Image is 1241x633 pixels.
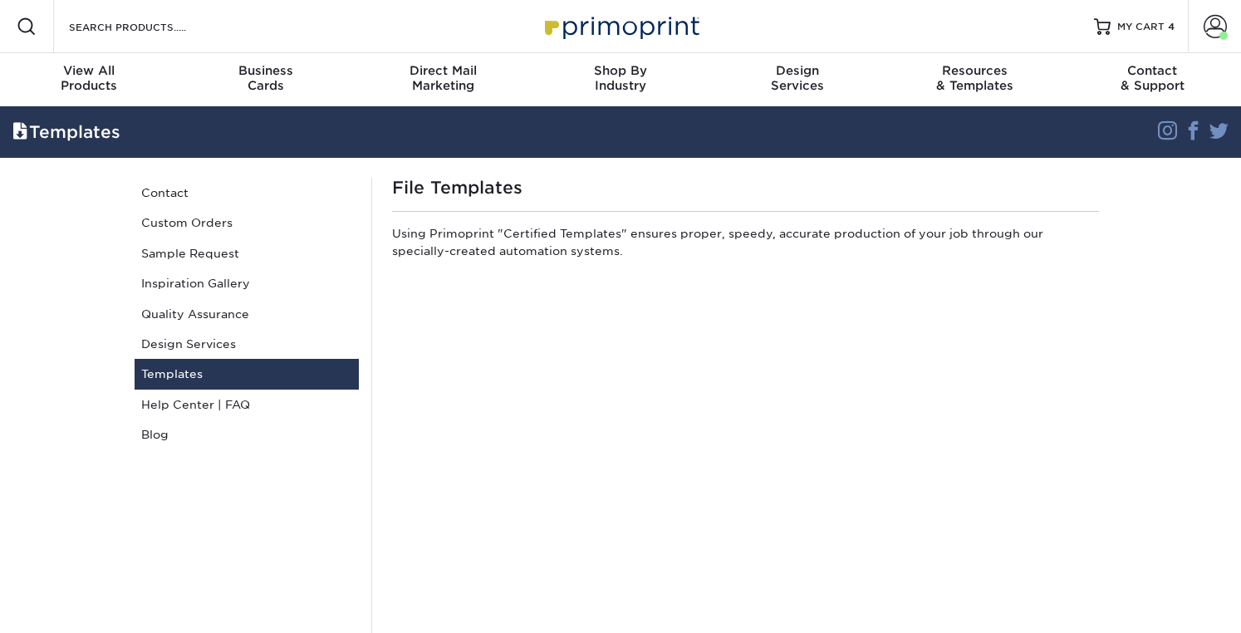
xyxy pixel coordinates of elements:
div: Cards [177,63,354,93]
span: Direct Mail [355,63,532,78]
a: Resources& Templates [886,53,1063,106]
span: Business [177,63,354,78]
a: DesignServices [709,53,886,106]
a: Sample Request [135,238,359,268]
a: Design Services [135,329,359,359]
span: Contact [1064,63,1241,78]
a: Custom Orders [135,208,359,238]
a: Quality Assurance [135,299,359,329]
span: 4 [1168,21,1175,32]
a: Blog [135,420,359,449]
a: Contact& Support [1064,53,1241,106]
img: Primoprint [537,8,704,44]
p: Using Primoprint "Certified Templates" ensures proper, speedy, accurate production of your job th... [392,225,1099,266]
a: Templates [135,359,359,389]
h1: File Templates [392,178,1099,198]
span: Resources [886,63,1063,78]
div: Industry [532,63,709,93]
a: Shop ByIndustry [532,53,709,106]
a: Contact [135,178,359,208]
a: Direct MailMarketing [355,53,532,106]
div: & Support [1064,63,1241,93]
input: SEARCH PRODUCTS..... [67,17,229,37]
a: Help Center | FAQ [135,390,359,420]
div: & Templates [886,63,1063,93]
span: Shop By [532,63,709,78]
span: Design [709,63,886,78]
a: BusinessCards [177,53,354,106]
div: Services [709,63,886,93]
div: Marketing [355,63,532,93]
span: MY CART [1117,20,1165,34]
a: Inspiration Gallery [135,268,359,298]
